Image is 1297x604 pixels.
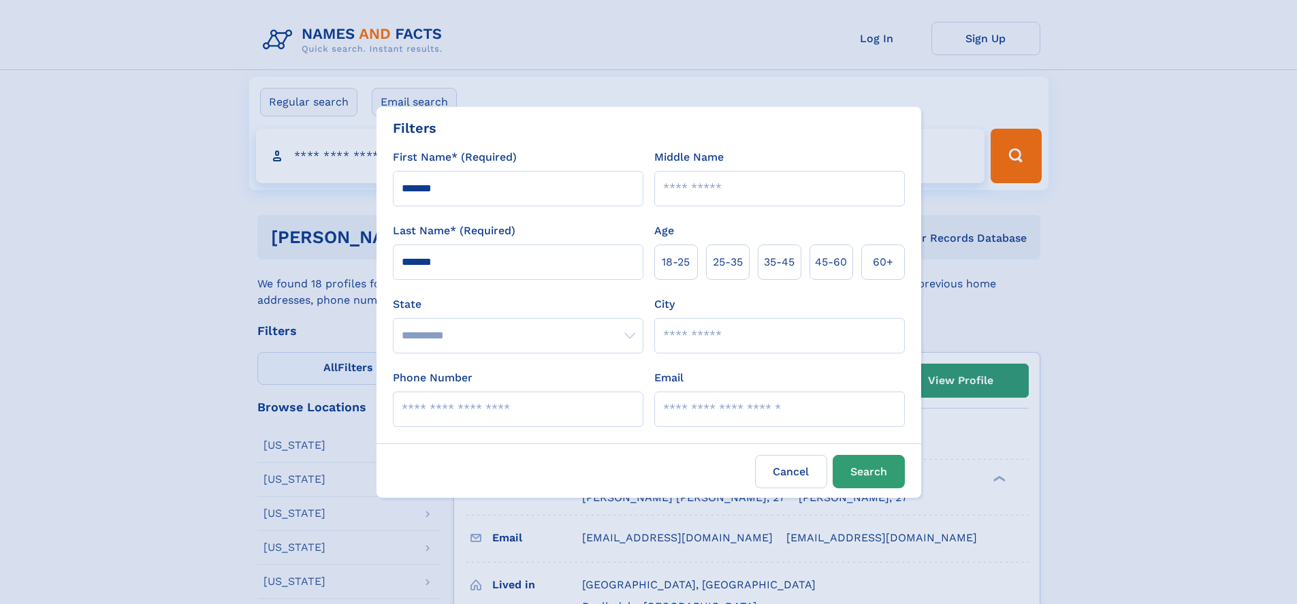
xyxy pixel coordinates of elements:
[393,118,436,138] div: Filters
[393,223,515,239] label: Last Name* (Required)
[393,370,473,386] label: Phone Number
[393,149,517,165] label: First Name* (Required)
[393,296,643,313] label: State
[654,370,684,386] label: Email
[654,296,675,313] label: City
[755,455,827,488] label: Cancel
[654,149,724,165] label: Middle Name
[713,254,743,270] span: 25‑35
[662,254,690,270] span: 18‑25
[764,254,795,270] span: 35‑45
[833,455,905,488] button: Search
[873,254,893,270] span: 60+
[654,223,674,239] label: Age
[815,254,847,270] span: 45‑60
